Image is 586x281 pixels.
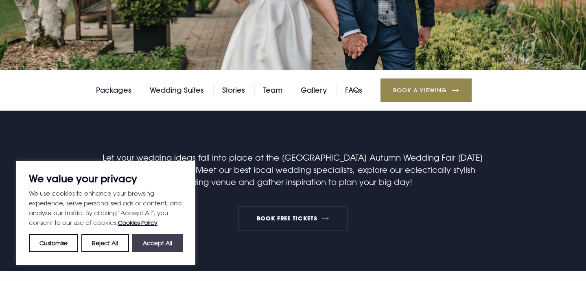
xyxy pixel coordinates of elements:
a: Packages [96,84,131,96]
a: Cookies Policy [118,219,157,226]
p: Let your wedding ideas fall into place at the [GEOGRAPHIC_DATA] Autumn Wedding Fair [DATE][DATE],... [99,151,487,188]
button: Accept All [132,234,183,252]
p: We use cookies to enhance your browsing experience, serve personalised ads or content, and analys... [29,188,183,228]
a: Team [263,84,282,96]
a: Gallery [301,84,327,96]
p: We value your privacy [29,174,183,183]
button: Customise [29,234,78,252]
a: FAQs [345,84,362,96]
div: We value your privacy [16,161,195,265]
a: Stories [222,84,245,96]
button: Reject All [81,234,129,252]
a: BOOK FREE TICKETS [238,206,348,231]
a: Wedding Suites [150,84,204,96]
a: Book a Viewing [380,78,472,102]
